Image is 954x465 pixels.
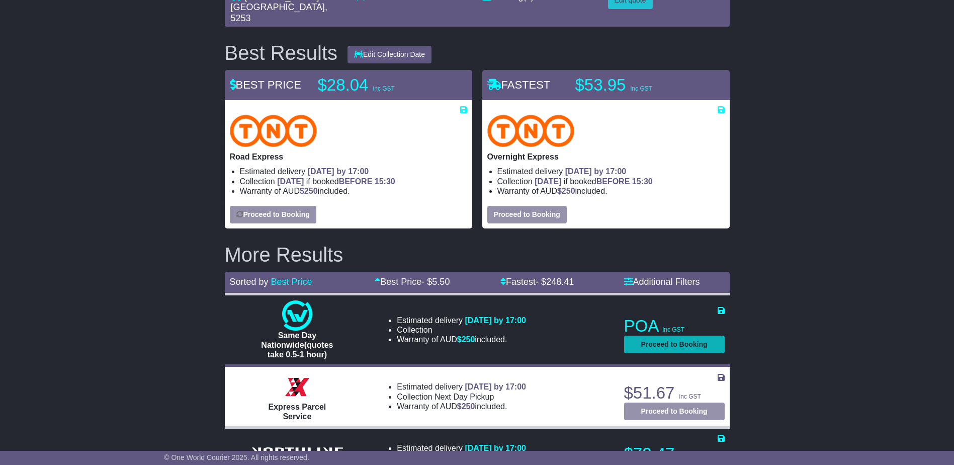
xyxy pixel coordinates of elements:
button: Proceed to Booking [230,206,316,223]
img: TNT Domestic: Overnight Express [487,115,575,147]
span: if booked [277,177,395,186]
span: - $ [536,277,574,287]
span: inc GST [373,85,395,92]
a: Fastest- $248.41 [500,277,574,287]
span: Next Day Pickup [435,393,494,401]
span: [DATE] by 17:00 [308,167,369,176]
li: Warranty of AUD included. [397,335,526,344]
li: Estimated delivery [397,316,526,325]
span: Same Day Nationwide(quotes take 0.5-1 hour) [261,331,333,359]
span: 15:30 [375,177,395,186]
span: [DATE] [535,177,561,186]
span: [DATE] by 17:00 [565,167,627,176]
span: [DATE] by 17:00 [465,316,526,325]
span: inc GST [663,326,684,333]
span: $ [457,402,475,411]
span: if booked [535,177,652,186]
li: Estimated delivery [397,382,526,392]
li: Collection [240,177,467,186]
span: Sorted by [230,277,269,287]
span: 250 [304,187,318,195]
span: inc GST [679,393,701,400]
span: $ [300,187,318,195]
span: © One World Courier 2025. All rights reserved. [164,453,309,461]
p: Overnight Express [487,152,725,162]
img: Border Express: Express Parcel Service [282,372,312,402]
li: Estimated delivery [240,167,467,176]
img: One World Courier: Same Day Nationwide(quotes take 0.5-1 hour) [282,300,312,331]
li: Estimated delivery [397,443,552,453]
p: $28.04 [318,75,444,95]
li: Collection [497,177,725,186]
img: Northline Distribution: GENERAL [247,444,348,461]
span: $ [557,187,575,195]
span: 250 [562,187,575,195]
p: $51.67 [624,383,725,403]
span: $ [457,335,475,344]
span: Express Parcel Service [269,403,326,421]
p: $53.95 [575,75,701,95]
p: $72.47 [624,444,725,464]
li: Estimated delivery [497,167,725,176]
h2: More Results [225,244,730,266]
span: - $ [421,277,450,287]
li: Collection [397,392,526,402]
li: Warranty of AUD included. [497,186,725,196]
span: 250 [462,402,475,411]
li: Warranty of AUD included. [397,402,526,411]
button: Proceed to Booking [624,403,725,420]
span: 248.41 [546,277,574,287]
a: Best Price [271,277,312,287]
span: , 5253 [231,2,327,23]
p: POA [624,316,725,336]
span: inc GST [631,85,652,92]
span: BEFORE [596,177,630,186]
p: Road Express [230,152,467,162]
span: 250 [462,335,475,344]
span: [DATE] by 17:00 [465,382,526,391]
span: [DATE] by 17:00 [465,444,526,452]
span: FASTEST [487,79,551,91]
button: Proceed to Booking [624,336,725,353]
span: 5.50 [432,277,450,287]
span: BEFORE [339,177,373,186]
div: Best Results [220,42,343,64]
a: Best Price- $5.50 [375,277,450,287]
li: Warranty of AUD included. [240,186,467,196]
button: Edit Collection Date [348,46,431,63]
li: Collection [397,325,526,335]
span: BEST PRICE [230,79,301,91]
a: Additional Filters [624,277,700,287]
img: TNT Domestic: Road Express [230,115,317,147]
span: [DATE] [277,177,304,186]
span: 15:30 [632,177,653,186]
button: Proceed to Booking [487,206,567,223]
